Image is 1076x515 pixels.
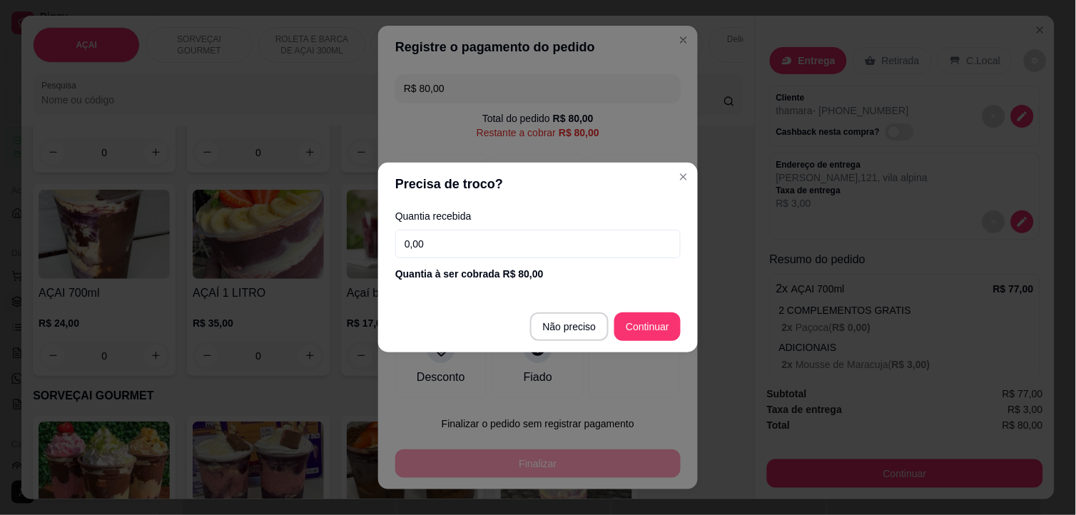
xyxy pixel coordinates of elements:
[395,267,681,281] div: Quantia à ser cobrada R$ 80,00
[614,312,681,341] button: Continuar
[672,165,695,188] button: Close
[378,163,698,205] header: Precisa de troco?
[530,312,609,341] button: Não preciso
[395,211,681,221] label: Quantia recebida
